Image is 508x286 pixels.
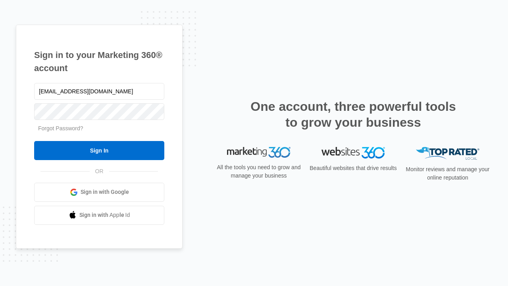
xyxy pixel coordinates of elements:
[416,147,479,160] img: Top Rated Local
[38,125,83,131] a: Forgot Password?
[214,163,303,180] p: All the tools you need to grow and manage your business
[81,188,129,196] span: Sign in with Google
[248,99,458,130] h2: One account, three powerful tools to grow your business
[403,165,492,182] p: Monitor reviews and manage your online reputation
[34,183,164,202] a: Sign in with Google
[34,48,164,75] h1: Sign in to your Marketing 360® account
[227,147,291,158] img: Marketing 360
[321,147,385,158] img: Websites 360
[309,164,398,172] p: Beautiful websites that drive results
[34,141,164,160] input: Sign In
[34,83,164,100] input: Email
[34,206,164,225] a: Sign in with Apple Id
[90,167,109,176] span: OR
[79,211,130,219] span: Sign in with Apple Id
